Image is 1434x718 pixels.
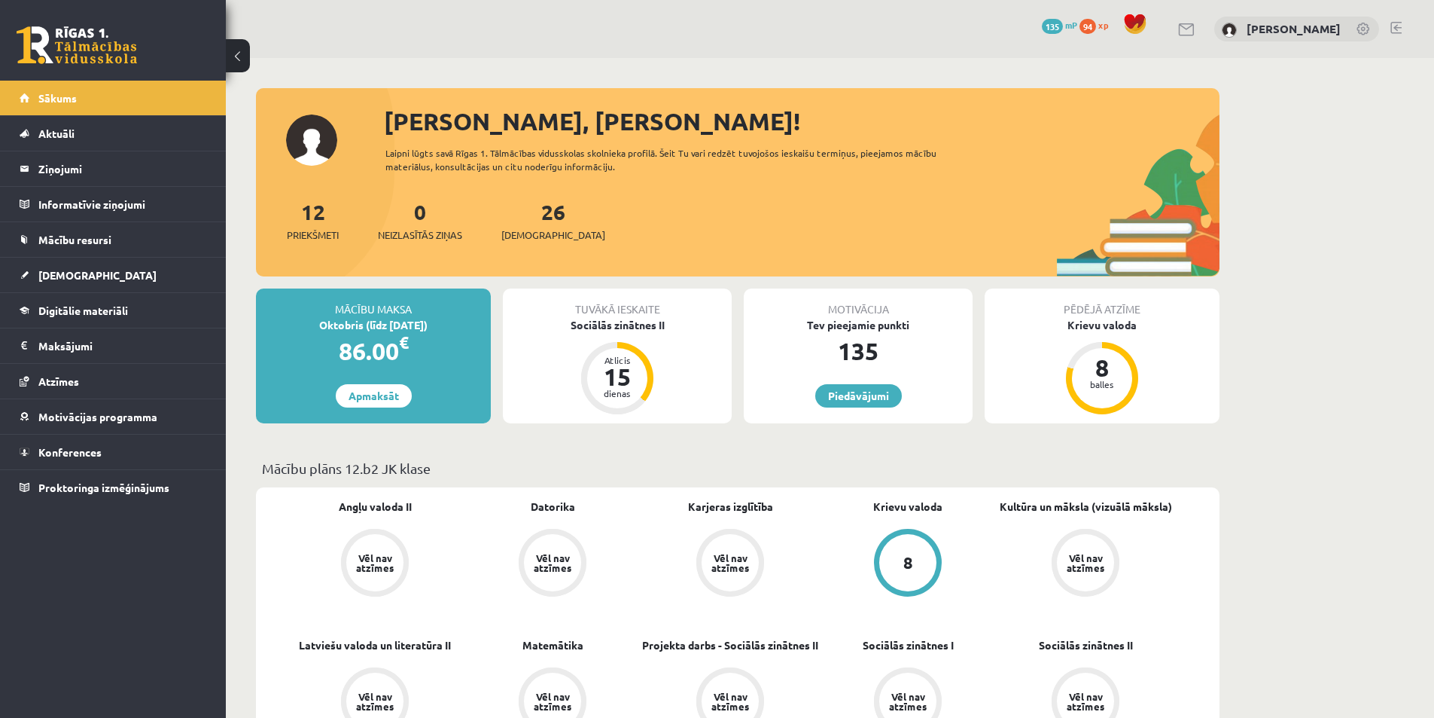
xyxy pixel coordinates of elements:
[20,328,207,363] a: Maksājumi
[38,127,75,140] span: Aktuāli
[744,317,973,333] div: Tev pieejamie punkti
[384,103,1219,139] div: [PERSON_NAME], [PERSON_NAME]!
[531,553,574,573] div: Vēl nav atzīmes
[501,198,605,243] a: 26[DEMOGRAPHIC_DATA]
[1079,380,1125,389] div: balles
[744,333,973,369] div: 135
[256,333,491,369] div: 86.00
[20,222,207,257] a: Mācību resursi
[256,289,491,317] div: Mācību maksa
[985,317,1219,417] a: Krievu valoda 8 balles
[20,81,207,115] a: Sākums
[299,637,451,653] a: Latviešu valoda un literatūra II
[287,228,339,243] span: Priekšmeti
[985,317,1219,333] div: Krievu valoda
[354,553,396,573] div: Vēl nav atzīmes
[642,637,818,653] a: Projekta darbs - Sociālās zinātnes II
[20,187,207,222] a: Informatīvie ziņojumi
[641,529,819,600] a: Vēl nav atzīmes
[503,317,732,333] div: Sociālās zinātnes II
[709,553,751,573] div: Vēl nav atzīmes
[1064,553,1107,573] div: Vēl nav atzīmes
[20,293,207,328] a: Digitālie materiāli
[503,289,732,317] div: Tuvākā ieskaite
[38,151,207,186] legend: Ziņojumi
[287,198,339,243] a: 12Priekšmeti
[501,228,605,243] span: [DEMOGRAPHIC_DATA]
[38,328,207,363] legend: Maksājumi
[819,529,997,600] a: 8
[20,399,207,434] a: Motivācijas programma
[38,374,79,388] span: Atzīmes
[385,146,964,173] div: Laipni lūgts savā Rīgas 1. Tālmācības vidusskolas skolnieka profilā. Šeit Tu vari redzēt tuvojošo...
[531,692,574,711] div: Vēl nav atzīmes
[38,187,207,222] legend: Informatīvie ziņojumi
[378,198,462,243] a: 0Neizlasītās ziņas
[1042,19,1077,31] a: 135 mP
[20,258,207,292] a: [DEMOGRAPHIC_DATA]
[1042,19,1063,34] span: 135
[985,289,1219,317] div: Pēdējā atzīme
[1222,23,1237,38] img: Krišs Mazurs
[286,529,464,600] a: Vēl nav atzīmes
[17,26,137,64] a: Rīgas 1. Tālmācības vidusskola
[1098,19,1108,31] span: xp
[595,365,640,389] div: 15
[709,692,751,711] div: Vēl nav atzīmes
[38,481,169,494] span: Proktoringa izmēģinājums
[595,356,640,365] div: Atlicis
[815,384,902,408] a: Piedāvājumi
[354,692,396,711] div: Vēl nav atzīmes
[256,317,491,333] div: Oktobris (līdz [DATE])
[1247,21,1341,36] a: [PERSON_NAME]
[1079,19,1096,34] span: 94
[863,637,954,653] a: Sociālās zinātnes I
[38,410,157,423] span: Motivācijas programma
[1039,637,1133,653] a: Sociālās zinātnes II
[20,470,207,505] a: Proktoringa izmēģinājums
[464,529,641,600] a: Vēl nav atzīmes
[903,555,913,571] div: 8
[20,151,207,186] a: Ziņojumi
[1065,19,1077,31] span: mP
[378,228,462,243] span: Neizlasītās ziņas
[38,91,77,105] span: Sākums
[399,332,409,353] span: €
[997,529,1174,600] a: Vēl nav atzīmes
[38,304,128,317] span: Digitālie materiāli
[1079,19,1116,31] a: 94 xp
[20,364,207,399] a: Atzīmes
[1079,356,1125,380] div: 8
[262,458,1213,478] p: Mācību plāns 12.b2 JK klase
[531,499,575,515] a: Datorika
[38,233,111,246] span: Mācību resursi
[887,692,929,711] div: Vēl nav atzīmes
[688,499,773,515] a: Karjeras izglītība
[20,435,207,469] a: Konferences
[1000,499,1172,515] a: Kultūra un māksla (vizuālā māksla)
[339,499,412,515] a: Angļu valoda II
[522,637,583,653] a: Matemātika
[744,289,973,317] div: Motivācija
[1064,692,1107,711] div: Vēl nav atzīmes
[38,268,157,282] span: [DEMOGRAPHIC_DATA]
[336,384,412,408] a: Apmaksāt
[873,499,942,515] a: Krievu valoda
[20,116,207,151] a: Aktuāli
[38,445,102,459] span: Konferences
[503,317,732,417] a: Sociālās zinātnes II Atlicis 15 dienas
[595,389,640,398] div: dienas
